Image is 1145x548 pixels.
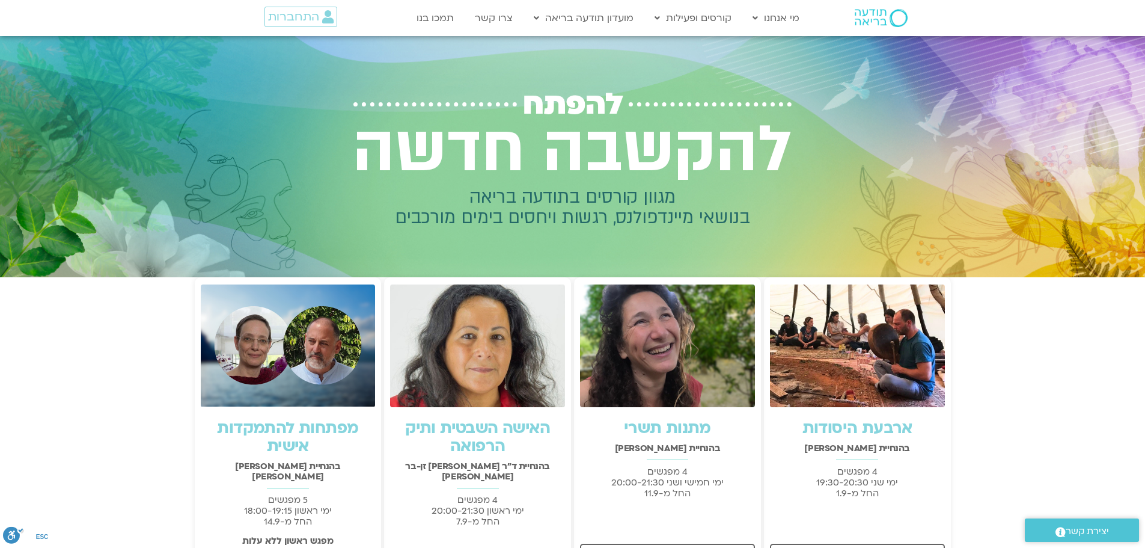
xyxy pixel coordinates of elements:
[580,466,755,499] p: 4 מפגשים ימי חמישי ושני 20:00-21:30
[405,417,550,457] a: האישה השבטית ותיק הרפואה
[264,516,312,528] span: החל מ-14.9
[268,10,319,23] span: התחברות
[747,7,805,29] a: מי אנחנו
[649,7,737,29] a: קורסים ופעילות
[770,466,945,499] p: 4 מפגשים ימי שני 19:30-20:30
[337,113,808,187] h2: להקשבה חדשה
[264,7,337,27] a: התחברות
[411,7,460,29] a: תמכו בנו
[456,516,499,528] span: החל מ-7.9
[644,487,691,499] span: החל מ-11.9
[390,461,565,482] h2: בהנחיית ד"ר [PERSON_NAME] זן-בר [PERSON_NAME]
[836,487,879,499] span: החל מ-1.9
[201,494,376,527] p: 5 מפגשים ימי ראשון 18:00-19:15
[337,187,808,228] h2: מגוון קורסים בתודעה בריאה בנושאי מיינדפולנס, רגשות ויחסים בימים מורכבים
[469,7,519,29] a: צרו קשר
[528,7,640,29] a: מועדון תודעה בריאה
[855,9,908,27] img: תודעה בריאה
[1066,523,1109,540] span: יצירת קשר
[770,443,945,454] h2: בהנחיית [PERSON_NAME]
[624,417,711,439] a: מתנות תשרי
[802,417,912,439] a: ארבעת היסודות
[201,461,376,482] h2: בהנחיית [PERSON_NAME] [PERSON_NAME]
[242,535,334,547] strong: מפגש ראשון ללא עלות
[580,443,755,454] h2: בהנחיית [PERSON_NAME]
[1025,519,1139,542] a: יצירת קשר
[390,494,565,527] p: 4 מפגשים ימי ראשון 20:00-21:30
[523,87,623,122] span: להפתח
[217,417,358,457] a: מפתחות להתמקדות אישית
